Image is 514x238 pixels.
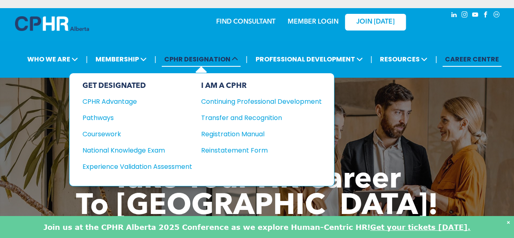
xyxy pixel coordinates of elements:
a: Reinstatement Form [201,145,322,155]
a: Transfer and Recognition [201,113,322,123]
span: MEMBERSHIP [93,52,149,67]
a: Experience Validation Assessment [82,162,192,172]
li: | [370,51,372,68]
span: RESOURCES [377,52,430,67]
a: CPHR Advantage [82,96,192,107]
a: JOIN [DATE] [345,14,406,31]
a: youtube [471,10,480,21]
div: Experience Validation Assessment [82,162,181,172]
a: Registration Manual [201,129,322,139]
a: Continuing Professional Development [201,96,322,107]
a: Coursework [82,129,192,139]
img: A blue and white logo for cp alberta [15,16,89,31]
span: WHO WE ARE [25,52,80,67]
div: Registration Manual [201,129,310,139]
span: PROFESSIONAL DEVELOPMENT [253,52,365,67]
div: Transfer and Recognition [201,113,310,123]
div: Pathways [82,113,181,123]
a: Pathways [82,113,192,123]
span: CPHR DESIGNATION [162,52,241,67]
li: | [154,51,156,68]
div: Coursework [82,129,181,139]
a: Get your tickets [DATE]. [370,223,471,231]
li: | [435,51,437,68]
div: GET DESIGNATED [82,81,192,90]
a: instagram [460,10,469,21]
a: National Knowledge Exam [82,145,192,155]
div: CPHR Advantage [82,96,181,107]
span: To [GEOGRAPHIC_DATA]! [76,192,438,221]
a: Social network [492,10,501,21]
span: JOIN [DATE] [356,18,395,26]
li: | [246,51,248,68]
div: Reinstatement Form [201,145,310,155]
a: CAREER CENTRE [442,52,501,67]
div: National Knowledge Exam [82,145,181,155]
div: I AM A CPHR [201,81,322,90]
a: linkedin [450,10,459,21]
a: facebook [481,10,490,21]
a: FIND CONSULTANT [216,19,275,25]
font: Join us at the CPHR Alberta 2025 Conference as we explore Human-Centric HR! [43,223,370,231]
div: Dismiss notification [507,218,510,226]
div: Continuing Professional Development [201,96,310,107]
a: MEMBER LOGIN [288,19,338,25]
li: | [86,51,88,68]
